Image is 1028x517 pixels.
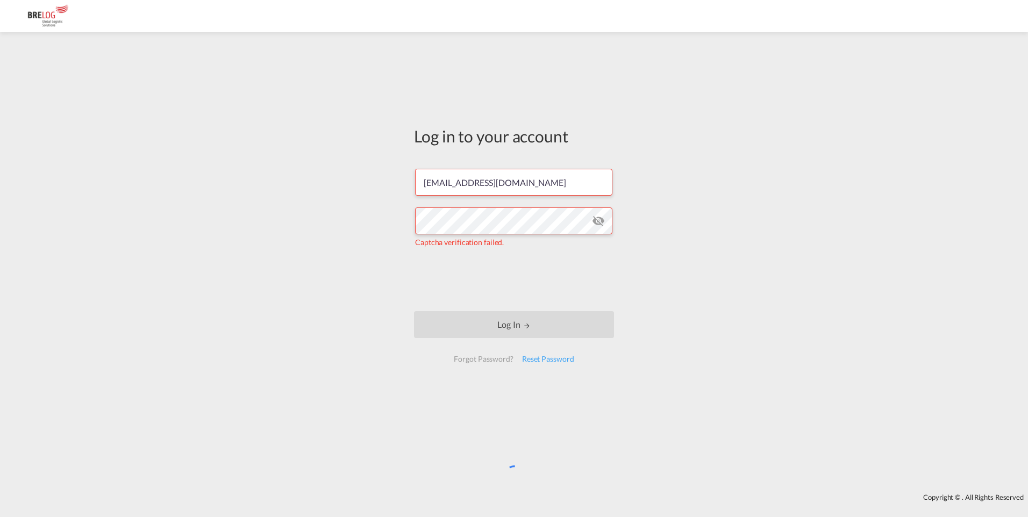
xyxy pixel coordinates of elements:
[414,125,614,147] div: Log in to your account
[415,238,504,247] span: Captcha verification failed.
[449,349,517,369] div: Forgot Password?
[16,4,89,28] img: daae70a0ee2511ecb27c1fb462fa6191.png
[414,311,614,338] button: LOGIN
[592,214,605,227] md-icon: icon-eye-off
[415,169,612,196] input: Enter email/phone number
[432,258,596,300] iframe: reCAPTCHA
[518,349,579,369] div: Reset Password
